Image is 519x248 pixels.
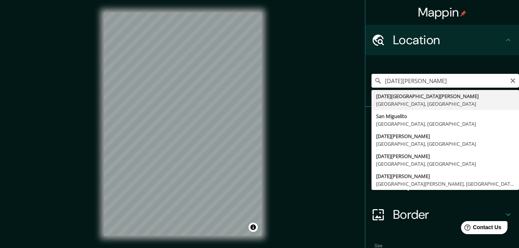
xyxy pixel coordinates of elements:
[104,12,262,236] canvas: Map
[376,100,514,108] div: [GEOGRAPHIC_DATA], [GEOGRAPHIC_DATA]
[418,5,467,20] h4: Mappin
[365,138,519,168] div: Style
[365,107,519,138] div: Pins
[393,176,504,191] h4: Layout
[376,112,514,120] div: San Miguelito
[376,120,514,128] div: [GEOGRAPHIC_DATA], [GEOGRAPHIC_DATA]
[249,223,258,232] button: Toggle attribution
[376,152,514,160] div: [DATE][PERSON_NAME]
[376,160,514,168] div: [GEOGRAPHIC_DATA], [GEOGRAPHIC_DATA]
[365,168,519,199] div: Layout
[365,199,519,230] div: Border
[451,218,511,240] iframe: Help widget launcher
[365,25,519,55] div: Location
[376,172,514,180] div: [DATE][PERSON_NAME]
[510,77,516,84] button: Clear
[376,92,514,100] div: [DATE][GEOGRAPHIC_DATA][PERSON_NAME]
[376,180,514,188] div: [GEOGRAPHIC_DATA][PERSON_NAME], [GEOGRAPHIC_DATA]
[393,207,504,222] h4: Border
[460,10,466,17] img: pin-icon.png
[371,74,519,88] input: Pick your city or area
[376,132,514,140] div: [DATE][PERSON_NAME]
[393,32,504,48] h4: Location
[376,140,514,148] div: [GEOGRAPHIC_DATA], [GEOGRAPHIC_DATA]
